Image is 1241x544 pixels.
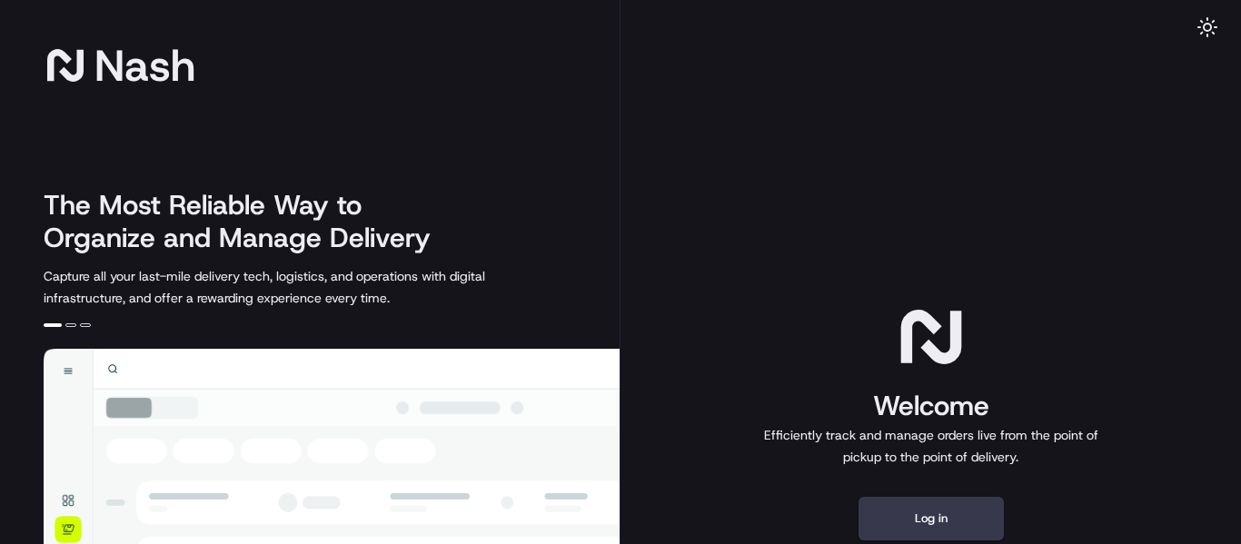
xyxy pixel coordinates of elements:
[757,388,1106,424] h1: Welcome
[44,265,567,309] p: Capture all your last-mile delivery tech, logistics, and operations with digital infrastructure, ...
[94,47,195,84] span: Nash
[859,497,1004,540] button: Log in
[44,189,451,254] h2: The Most Reliable Way to Organize and Manage Delivery
[757,424,1106,468] p: Efficiently track and manage orders live from the point of pickup to the point of delivery.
